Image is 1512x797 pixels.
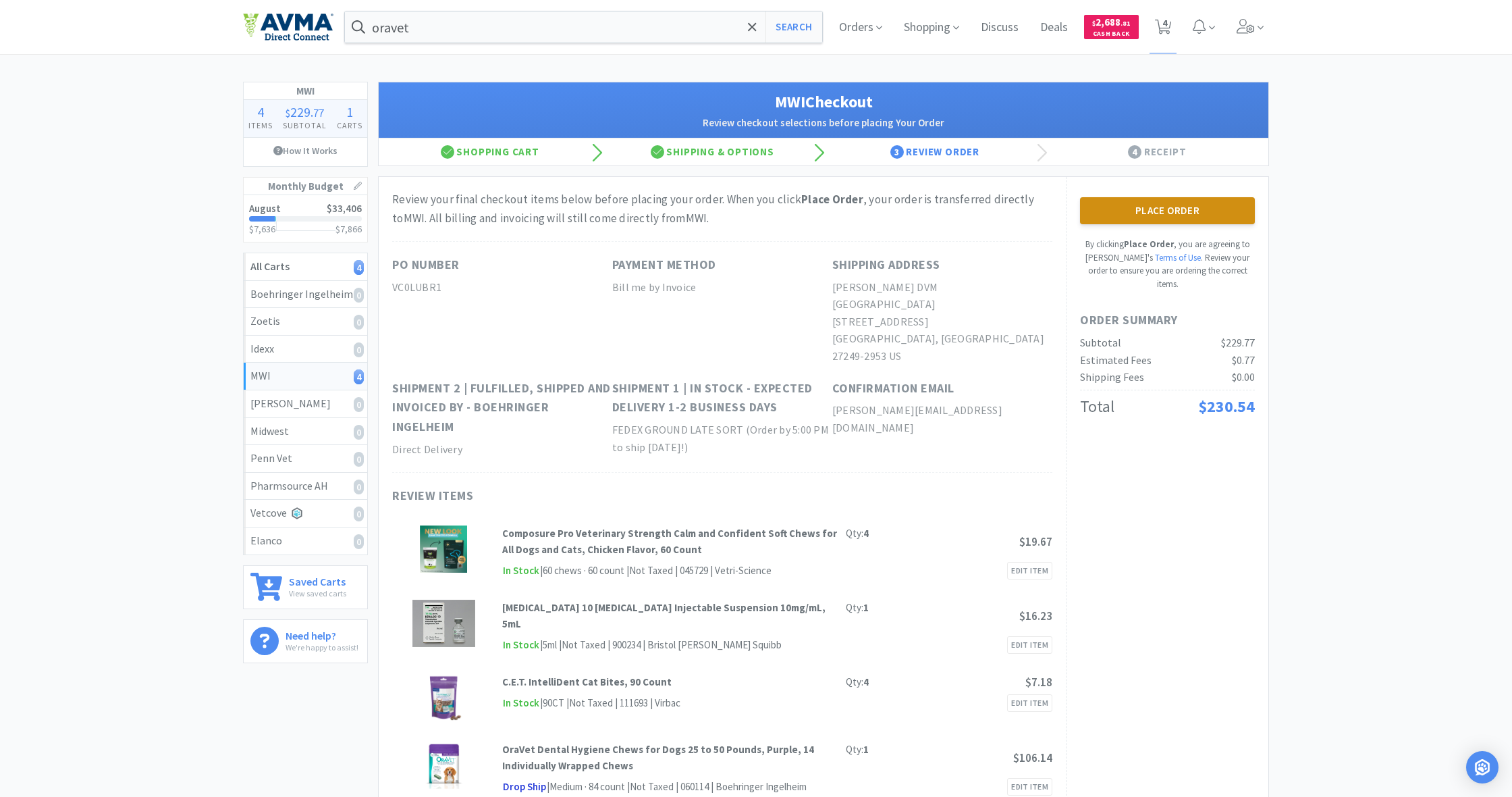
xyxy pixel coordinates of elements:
strong: Place Order [1124,238,1174,250]
a: 4 [1150,23,1177,35]
span: 229 [290,103,310,120]
strong: 4 [863,675,869,688]
strong: OraVet Dental Hygiene Chews for Dogs 25 to 50 Pounds, Purple, 14 Individually Wrapped Chews [502,743,814,772]
a: Edit Item [1007,562,1052,580]
span: $0.00 [1232,370,1255,384]
span: 3 [890,145,904,159]
div: Boehringer Ingelheim [250,286,360,303]
span: 2,688 [1092,16,1131,28]
div: Penn Vet [250,450,360,467]
button: Search [765,11,821,43]
span: $229.77 [1221,336,1255,349]
a: Zoetis0 [244,308,367,336]
img: a07ad90437f649178d61b152277914ae_393927.png [420,674,467,721]
h2: [PERSON_NAME][EMAIL_ADDRESS][DOMAIN_NAME] [832,402,1052,436]
span: $ [1092,19,1096,28]
h2: [GEOGRAPHIC_DATA], [GEOGRAPHIC_DATA] 27249-2953 US [832,330,1052,365]
strong: Place Order [801,192,863,207]
a: Saved CartsView saved carts [243,565,368,609]
div: Open Intercom Messenger [1466,751,1498,783]
h1: PO Number [392,255,460,275]
div: Qty: [846,600,869,616]
a: MWI4 [244,363,367,390]
span: $106.14 [1013,750,1052,765]
h1: MWI [244,82,367,100]
i: 4 [354,369,364,384]
a: Elanco0 [244,528,367,555]
a: Edit Item [1007,778,1052,796]
img: a1414b25d5644b1ab29cf435793b2b44_142559.png [425,742,463,789]
span: 4 [257,103,264,120]
a: Midwest0 [244,418,367,446]
h2: VC0LUBR1 [392,279,612,297]
span: | 5ml [540,638,557,651]
div: | Not Taxed | 060114 | Boehringer Ingelheim [625,779,807,795]
h6: Saved Carts [289,573,346,587]
a: How It Works [244,138,367,163]
span: $19.67 [1019,534,1052,549]
h4: Carts [331,119,367,132]
span: | 60 chews · 60 count [540,564,624,577]
i: 0 [354,288,364,303]
h1: Shipping Address [832,255,940,275]
div: | Not Taxed | 111693 | Virbac [564,695,680,711]
span: In Stock [502,695,540,712]
div: | Not Taxed | 900234 | Bristol [PERSON_NAME] Squibb [557,637,782,653]
i: 0 [354,452,364,467]
div: Midwest [250,423,360,440]
i: 0 [354,342,364,357]
div: Review your final checkout items below before placing your order. When you click , your order is ... [392,190,1052,227]
h1: Shipment 1 | In stock - expected delivery 1-2 business days [612,379,832,418]
input: Search by item, sku, manufacturer, ingredient, size... [345,11,822,43]
div: Shipping & Options [601,138,824,165]
span: | 90CT [540,696,564,709]
span: . 81 [1120,19,1131,28]
a: Pharmsource AH0 [244,473,367,500]
div: Shipping Fees [1080,369,1144,386]
h1: Shipment 2 | Fulfilled, shipped and invoiced by - Boehringer Ingelheim [392,379,612,437]
div: Qty: [846,674,869,690]
img: 5aecee7578374acf89e96d656c6c9d77_5988.png [420,525,467,573]
span: 7,866 [340,223,362,235]
a: Deals [1035,22,1073,34]
a: August$33,406$7,636$7,866 [244,195,367,242]
strong: 1 [863,743,869,756]
span: 4 [1128,145,1141,159]
div: Total [1080,394,1114,419]
span: $230.54 [1198,396,1255,417]
strong: Composure Pro Veterinary Strength Calm and Confident Soft Chews for All Dogs and Cats, Chicken Fl... [502,527,837,556]
h4: Subtotal [278,119,332,132]
span: 1 [346,103,353,120]
h2: [STREET_ADDRESS] [832,313,1052,331]
div: Qty: [846,742,869,758]
h2: Review checkout selections before placing Your Order [392,115,1255,131]
div: Qty: [846,525,869,542]
i: 0 [354,315,364,330]
div: Zoetis [250,313,360,330]
i: 4 [354,260,364,275]
div: Elanco [250,532,360,550]
span: $0.77 [1232,353,1255,367]
i: 0 [354,480,364,494]
div: Pharmsource AH [250,478,360,495]
h2: FEDEX GROUND LATE SORT (Order by 5:00 PM to ship [DATE]!) [612,421,832,456]
strong: 1 [863,601,869,614]
a: Idexx0 [244,336,367,363]
span: $7,636 [249,223,275,235]
a: [PERSON_NAME]0 [244,390,367,418]
i: 0 [354,507,364,521]
h1: Order Summary [1080,311,1255,330]
div: Idexx [250,340,360,358]
h6: Need help? [286,627,358,641]
strong: All Carts [250,259,290,273]
span: Cash Back [1092,30,1131,39]
p: By clicking , you are agreeing to [PERSON_NAME]'s . Review your order to ensure you are ordering ... [1080,238,1255,290]
span: $33,406 [327,202,362,215]
button: Place Order [1080,197,1255,224]
h4: Items [244,119,278,132]
h1: Monthly Budget [244,178,367,195]
span: | Medium · 84 count [547,780,625,793]
strong: C.E.T. IntelliDent Cat Bites, 90 Count [502,675,672,688]
h1: Payment Method [612,255,716,275]
a: Edit Item [1007,694,1052,712]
